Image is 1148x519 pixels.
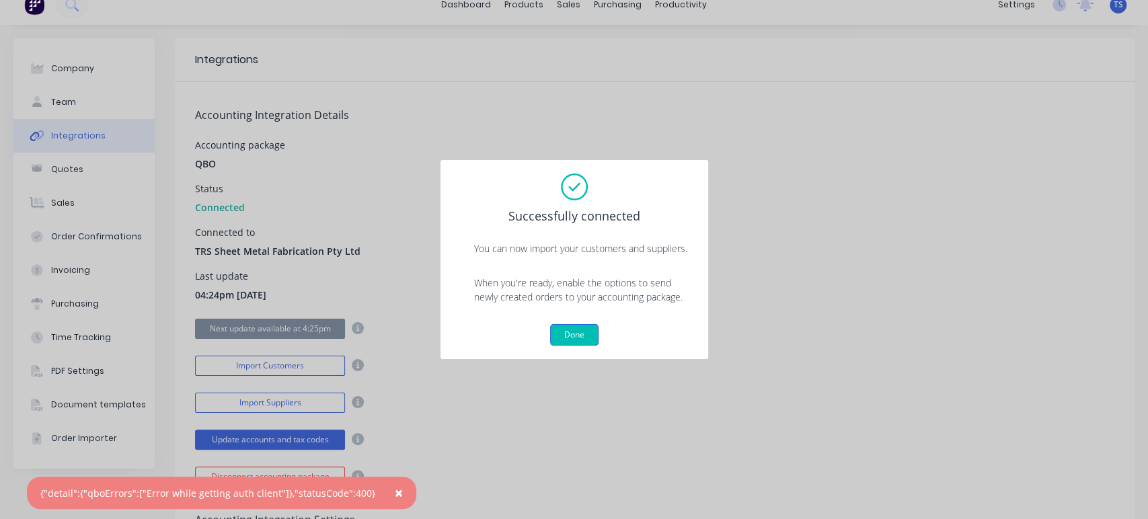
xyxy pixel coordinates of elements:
[474,276,695,304] p: When you're ready, enable the options to send newly created orders to your accounting package.
[381,477,416,509] button: Close
[395,483,403,502] span: ×
[40,486,375,500] div: {"detail":{"qboErrors":["Error while getting auth client"]},"statusCode":400}
[550,324,599,346] button: Done
[508,207,640,225] span: Successfully connected
[474,241,695,255] p: You can now import your customers and suppliers.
